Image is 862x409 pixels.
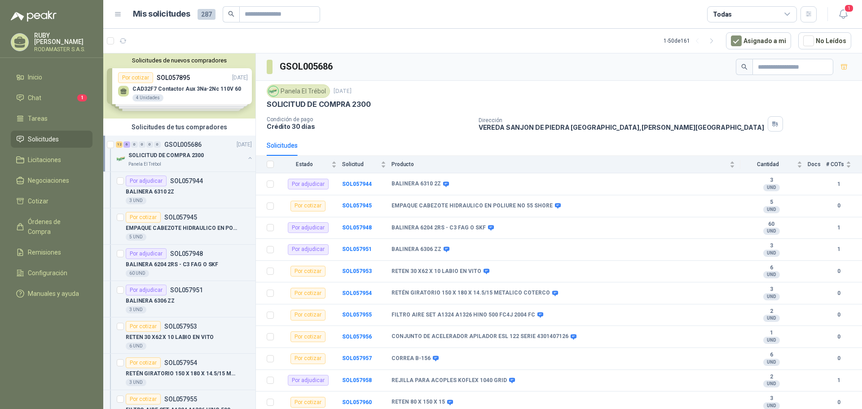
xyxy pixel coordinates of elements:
[288,244,329,255] div: Por adjudicar
[164,360,197,366] p: SOL057954
[11,89,92,106] a: Chat1
[126,176,167,186] div: Por adjudicar
[342,268,372,274] a: SOL057953
[391,268,481,275] b: RETEN 30 X62 X 10 LABIO EN VITO
[826,289,851,298] b: 0
[391,290,550,297] b: RETÉN GIRATORIO 150 X 180 X 14.5/15 METALICO COTERCO
[763,184,780,191] div: UND
[713,9,732,19] div: Todas
[237,141,252,149] p: [DATE]
[740,308,802,315] b: 2
[103,53,255,119] div: Solicitudes de nuevos compradoresPor cotizarSOL057895[DATE] CAD32F7 Contactor Aux 3Na-2Nc 110V 60...
[126,394,161,405] div: Por cotizar
[131,141,138,148] div: 0
[126,285,167,295] div: Por adjudicar
[826,180,851,189] b: 1
[268,86,278,96] img: Company Logo
[103,354,255,390] a: Por cotizarSOL057954RETÉN GIRATORIO 150 X 180 X 14.5/15 METALICO COTERCO3 UND
[126,321,161,332] div: Por cotizar
[126,224,237,233] p: EMPAQUE CABEZOTE HIDRAULICO EN POLIURE NO 55 SHORE
[139,141,145,148] div: 0
[342,334,372,340] b: SOL057956
[11,213,92,240] a: Órdenes de Compra
[826,354,851,363] b: 0
[334,87,352,96] p: [DATE]
[826,245,851,254] b: 1
[103,208,255,245] a: Por cotizarSOL057945EMPAQUE CABEZOTE HIDRAULICO EN POLIURE NO 55 SHORE5 UND
[342,377,372,383] a: SOL057958
[391,377,507,384] b: REJILLA PARA ACOPLES KOFLEX 1040 GRID
[126,248,167,259] div: Por adjudicar
[126,233,146,241] div: 5 UND
[11,244,92,261] a: Remisiones
[28,247,61,257] span: Remisiones
[290,331,325,342] div: Por cotizar
[28,134,59,144] span: Solicitudes
[103,172,255,208] a: Por adjudicarSOL057944BALINERA 6310 2Z3 UND
[164,141,202,148] p: GSOL005686
[11,11,57,22] img: Logo peakr
[28,289,79,299] span: Manuales y ayuda
[479,123,764,131] p: VEREDA SANJON DE PIEDRA [GEOGRAPHIC_DATA] , [PERSON_NAME][GEOGRAPHIC_DATA]
[11,193,92,210] a: Cotizar
[103,317,255,354] a: Por cotizarSOL057953RETEN 30 X62 X 10 LABIO EN VITO6 UND
[763,250,780,257] div: UND
[126,212,161,223] div: Por cotizar
[826,224,851,232] b: 1
[280,60,334,74] h3: GSOL005686
[267,100,371,109] p: SOLICITUD DE COMPRA 2300
[126,369,237,378] p: RETÉN GIRATORIO 150 X 180 X 14.5/15 METALICO COTERCO
[290,266,325,277] div: Por cotizar
[28,114,48,123] span: Tareas
[763,315,780,322] div: UND
[28,268,67,278] span: Configuración
[826,161,844,167] span: # COTs
[164,323,197,330] p: SOL057953
[342,224,372,231] a: SOL057948
[28,155,61,165] span: Licitaciones
[290,288,325,299] div: Por cotizar
[126,188,174,196] p: BALINERA 6310 2Z
[28,196,48,206] span: Cotizar
[11,151,92,168] a: Licitaciones
[228,11,234,17] span: search
[479,117,764,123] p: Dirección
[267,123,471,130] p: Crédito 30 días
[342,181,372,187] b: SOL057944
[126,197,146,204] div: 3 UND
[28,72,42,82] span: Inicio
[342,355,372,361] a: SOL057957
[34,32,92,45] p: RUBY [PERSON_NAME]
[826,267,851,276] b: 0
[126,333,214,342] p: RETEN 30 X62 X 10 LABIO EN VITO
[391,399,445,406] b: RETEN 80 X 150 X 15
[740,199,802,206] b: 5
[126,270,149,277] div: 60 UND
[116,154,127,164] img: Company Logo
[391,333,568,340] b: CONJUNTO DE ACELERADOR APILADOR ESL 122 SERIE 4301407126
[763,380,780,387] div: UND
[164,214,197,220] p: SOL057945
[170,178,203,184] p: SOL057944
[391,156,740,173] th: Producto
[835,6,851,22] button: 1
[342,312,372,318] a: SOL057955
[740,286,802,293] b: 3
[808,156,826,173] th: Docs
[288,375,329,386] div: Por adjudicar
[664,34,719,48] div: 1 - 50 de 161
[826,333,851,341] b: 0
[267,84,330,98] div: Panela El Trébol
[267,116,471,123] p: Condición de pago
[11,110,92,127] a: Tareas
[741,64,748,70] span: search
[28,217,84,237] span: Órdenes de Compra
[740,352,802,359] b: 6
[123,141,130,148] div: 6
[342,399,372,405] a: SOL057960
